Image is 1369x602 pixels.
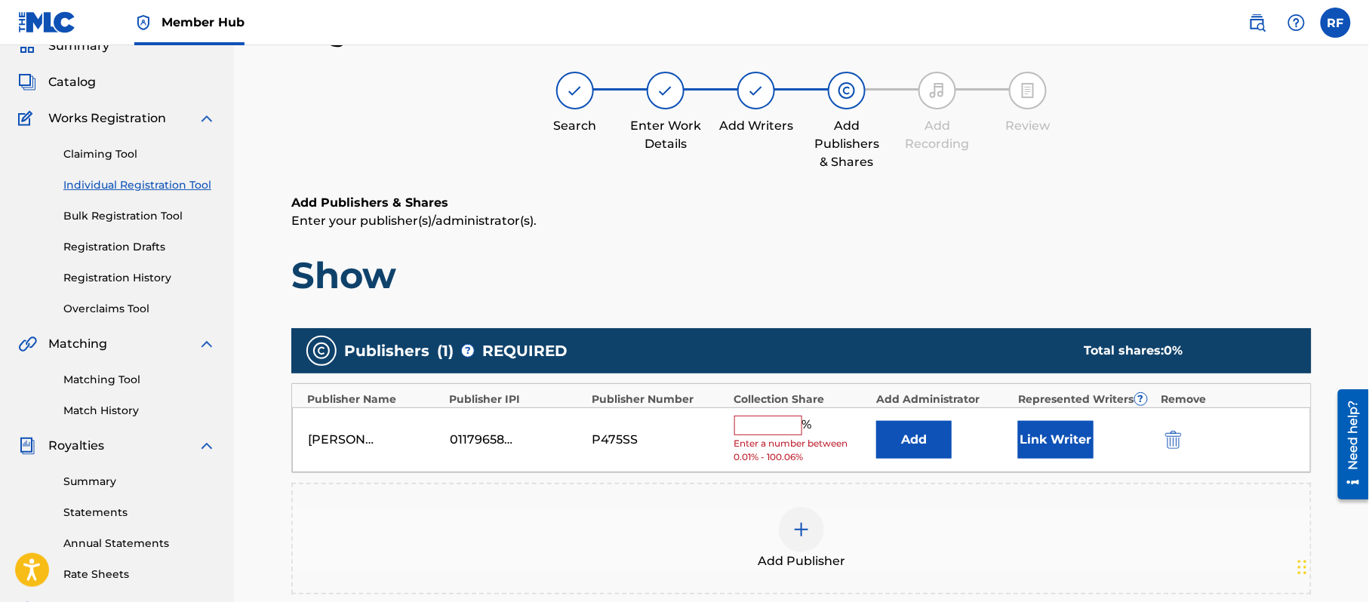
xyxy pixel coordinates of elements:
span: 0 % [1164,343,1183,358]
a: Rate Sheets [63,567,216,582]
div: Add Publishers & Shares [809,117,884,171]
h1: Show [291,253,1312,298]
a: Statements [63,505,216,521]
span: % [802,416,816,435]
div: Remove [1161,392,1296,407]
a: SummarySummary [18,37,109,55]
iframe: Chat Widget [1294,530,1369,602]
img: Top Rightsholder [134,14,152,32]
div: User Menu [1321,8,1351,38]
span: Add Publisher [758,552,845,570]
img: step indicator icon for Add Writers [747,81,765,100]
a: Registration Drafts [63,239,216,255]
img: step indicator icon for Search [566,81,584,100]
div: Total shares: [1084,342,1281,360]
span: Catalog [48,73,96,91]
img: Catalog [18,73,36,91]
img: expand [198,335,216,353]
a: Summary [63,474,216,490]
div: Help [1281,8,1312,38]
p: Enter your publisher(s)/administrator(s). [291,212,1312,230]
img: Matching [18,335,37,353]
div: Drag [1298,545,1307,590]
div: Publisher Number [592,392,727,407]
div: Review [990,117,1066,135]
a: Public Search [1242,8,1272,38]
div: Publisher IPI [450,392,585,407]
div: Collection Share [734,392,869,407]
span: Summary [48,37,109,55]
div: Represented Writers [1019,392,1154,407]
a: CatalogCatalog [18,73,96,91]
img: expand [198,109,216,127]
img: step indicator icon for Add Publishers & Shares [838,81,856,100]
img: Summary [18,37,36,55]
a: Registration History [63,270,216,286]
span: Royalties [48,437,104,455]
div: Publisher Name [307,392,442,407]
span: ? [462,345,474,357]
img: Works Registration [18,109,38,127]
a: Bulk Registration Tool [63,208,216,224]
button: Add [876,421,952,459]
img: expand [198,437,216,455]
img: MLC Logo [18,11,76,33]
span: Member Hub [162,14,245,31]
img: step indicator icon for Add Recording [928,81,946,100]
span: Works Registration [48,109,166,127]
div: Add Writers [718,117,794,135]
img: step indicator icon for Enter Work Details [657,81,675,100]
span: Enter a number between 0.01% - 100.06% [734,437,869,464]
h6: Add Publishers & Shares [291,194,1312,212]
a: Match History [63,403,216,419]
img: search [1248,14,1266,32]
a: Matching Tool [63,372,216,388]
span: Publishers [344,339,429,362]
span: REQUIRED [482,339,568,362]
img: Royalties [18,437,36,455]
a: Claiming Tool [63,146,216,162]
img: help [1287,14,1306,32]
img: 12a2ab48e56ec057fbd8.svg [1165,431,1182,449]
div: Add Administrator [876,392,1011,407]
span: Matching [48,335,107,353]
span: ( 1 ) [437,339,454,362]
button: Link Writer [1018,421,1094,459]
a: Individual Registration Tool [63,177,216,193]
a: Overclaims Tool [63,301,216,317]
a: Annual Statements [63,536,216,551]
iframe: Resource Center [1327,384,1369,505]
div: Search [537,117,613,135]
div: Add Recording [900,117,975,153]
img: publishers [312,342,331,360]
img: step indicator icon for Review [1019,81,1037,100]
img: add [792,521,811,539]
span: ? [1135,393,1147,405]
div: Enter Work Details [628,117,703,153]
